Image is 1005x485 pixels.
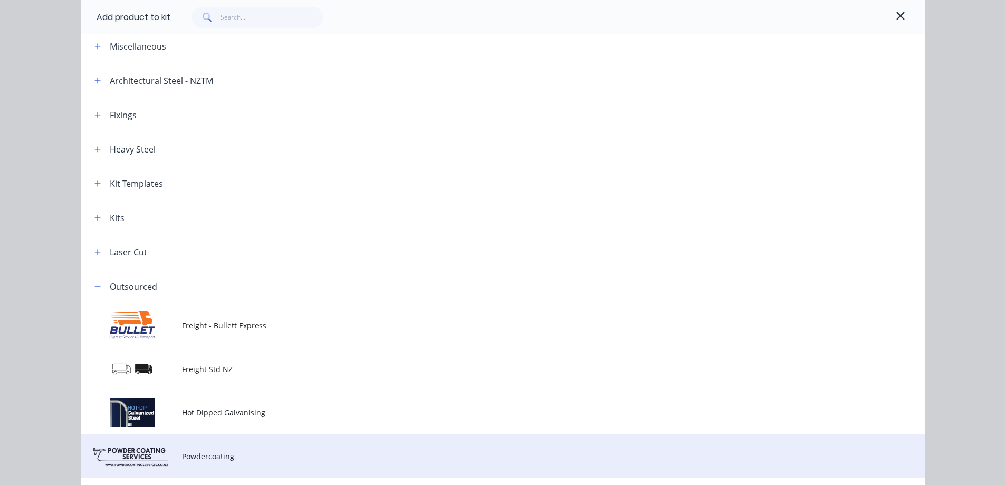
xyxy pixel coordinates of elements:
[110,143,156,156] div: Heavy Steel
[110,212,125,224] div: Kits
[221,7,323,28] input: Search...
[182,320,776,331] span: Freight - Bullett Express
[182,407,776,418] span: Hot Dipped Galvanising
[110,74,213,87] div: Architectural Steel - NZTM
[110,280,157,293] div: Outsourced
[110,177,163,190] div: Kit Templates
[110,246,147,259] div: Laser Cut
[110,109,137,121] div: Fixings
[182,451,776,462] span: Powdercoating
[97,11,170,24] div: Add product to kit
[182,364,776,375] span: Freight Std NZ
[110,40,166,53] div: Miscellaneous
